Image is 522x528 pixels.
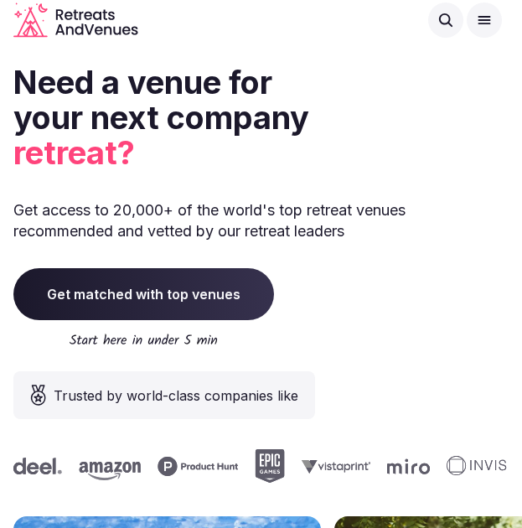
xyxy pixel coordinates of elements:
[13,199,509,241] p: Get access to 20,000+ of the world's top retreat venues recommended and vetted by our retreat lea...
[13,268,274,320] a: Get matched with top venues
[11,458,59,474] svg: Deel company logo
[13,63,309,137] span: Need a venue for your next company
[13,3,138,38] a: Visit the homepage
[252,449,282,483] svg: Epic Games company logo
[385,458,427,474] svg: Miro company logo
[13,136,509,171] span: retreat?
[54,386,298,406] span: Trusted by world-class companies like
[70,334,218,344] img: Start here in under 5 min
[299,459,368,474] svg: Vistaprint company logo
[13,3,138,38] svg: Retreats and Venues company logo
